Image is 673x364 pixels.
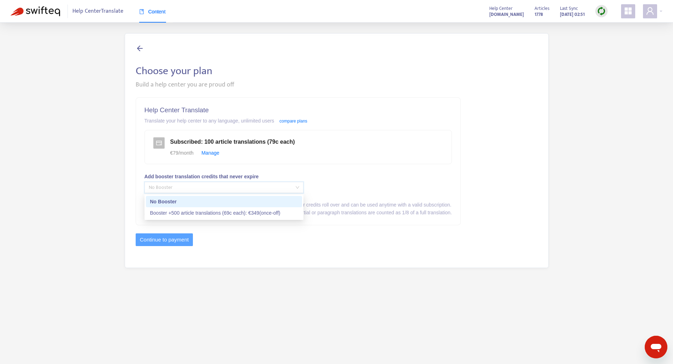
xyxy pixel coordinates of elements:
[150,209,298,217] div: Booster +500 article translations (69c each) : € 349 (once-off)
[72,5,123,18] span: Help Center Translate
[201,150,219,156] a: Manage
[535,5,549,12] span: Articles
[150,198,298,205] div: No Booster
[560,5,578,12] span: Last Sync
[146,196,302,207] div: No Booster
[489,10,524,18] a: [DOMAIN_NAME]
[624,7,632,15] span: appstore
[489,5,513,12] span: Help Center
[279,119,307,124] a: compare plans
[170,139,295,145] span: Subscribed : 100 article translations (79c each)
[149,182,299,193] span: No Booster
[144,117,452,125] div: Translate your help center to any language, unlimited users
[139,9,166,14] span: Content
[139,9,144,14] span: book
[170,150,194,156] span: € 79 /month
[597,7,606,16] img: sync.dc5367851b00ba804db3.png
[156,140,162,146] span: credit-card
[11,6,60,16] img: Swifteq
[136,65,538,77] h2: Choose your plan
[136,233,193,246] button: Continue to payment
[489,11,524,18] strong: [DOMAIN_NAME]
[646,7,654,15] span: user
[144,106,452,114] h5: Help Center Translate
[144,173,452,180] div: Add booster translation credits that never expire
[535,11,543,18] strong: 1778
[560,11,585,18] strong: [DATE] 02:51
[645,336,667,358] iframe: Schaltfläche zum Öffnen des Messaging-Fensters
[136,80,538,90] div: Build a help center you are proud off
